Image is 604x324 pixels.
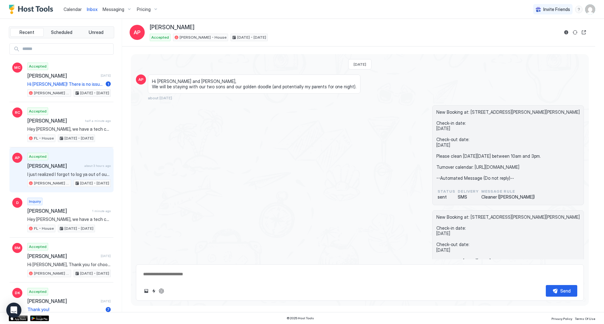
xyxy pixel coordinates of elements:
button: Sync reservation [571,29,579,36]
button: Quick reply [150,287,158,295]
span: New Booking at: [STREET_ADDRESS][PERSON_NAME][PERSON_NAME] Check-in date: [DATE] Check-out date: ... [436,109,580,181]
span: [DATE] [101,254,111,258]
span: FL - House [34,226,54,231]
span: [DATE] - [DATE] [64,135,93,141]
span: [DATE] - [DATE] [80,180,109,186]
span: [DATE] [354,62,366,67]
span: RC [15,110,20,115]
span: [PERSON_NAME] [150,24,194,31]
span: status [438,189,455,194]
span: Scheduled [51,30,72,35]
a: Inbox [87,6,98,13]
span: Cleaner ([PERSON_NAME]) [481,194,535,200]
span: [PERSON_NAME] - House [34,90,70,96]
span: AP [15,155,20,161]
a: Calendar [64,6,82,13]
span: Thank you! [27,307,103,312]
a: App Store [9,316,28,321]
span: Hi [PERSON_NAME]! There is no issue with the dog. If she does decide to bring him, just add a pet... [27,81,103,87]
a: Terms Of Use [575,315,595,321]
span: [PERSON_NAME] [27,73,98,79]
span: [DATE] - [DATE] [80,271,109,276]
span: half a minute ago [85,119,111,123]
span: [DATE] [101,299,111,303]
span: [DATE] - [DATE] [64,226,93,231]
span: Accepted [29,108,47,114]
span: Unread [89,30,103,35]
span: [PERSON_NAME] [27,208,90,214]
button: Recent [10,28,44,37]
span: about 3 hours ago [84,164,111,168]
span: [DATE] [101,74,111,78]
button: Reservation information [562,29,570,36]
input: Input Field [20,44,113,54]
span: Inbox [87,7,98,12]
span: I just realized I forgot to log ya out of our Netflix and vudu accounts. Whoops! [27,172,111,177]
div: User profile [585,4,595,14]
span: AP [138,77,143,82]
span: Hey [PERSON_NAME], we have a tech coming out to look at the fridge. No need to be there (we can l... [27,217,111,222]
span: [PERSON_NAME] - House [34,180,70,186]
span: SMS [458,194,479,200]
span: Accepted [29,244,47,250]
span: Message Rule [481,189,535,194]
span: [PERSON_NAME] [27,298,98,304]
a: Host Tools Logo [9,5,56,14]
button: Upload image [143,287,150,295]
button: Open reservation [580,29,588,36]
div: Send [560,288,571,294]
span: Delivery [458,189,479,194]
div: Open Intercom Messenger [6,303,21,318]
span: Accepted [29,154,47,159]
span: Accepted [151,35,169,40]
span: 1 minute ago [92,209,111,213]
button: ChatGPT Auto Reply [158,287,165,295]
div: menu [575,6,583,13]
button: Scheduled [45,28,78,37]
span: © 2025 Host Tools [287,316,314,320]
button: Send [546,285,577,297]
span: New Booking at: [STREET_ADDRESS][PERSON_NAME][PERSON_NAME] Check-in date: [DATE] Check-out date: ... [436,214,580,286]
a: Privacy Policy [551,315,572,321]
span: [PERSON_NAME] [27,163,82,169]
span: Messaging [103,7,124,12]
span: D [16,200,19,206]
span: RM [14,245,20,251]
span: [DATE] - [DATE] [80,90,109,96]
span: Terms Of Use [575,317,595,321]
span: 1 [108,82,109,86]
button: Unread [79,28,113,37]
span: Invite Friends [543,7,570,12]
span: Pricing [137,7,151,12]
span: Accepted [29,289,47,294]
div: tab-group [9,26,114,38]
span: Privacy Policy [551,317,572,321]
span: [DATE] - [DATE] [237,35,266,40]
a: Google Play Store [30,316,49,321]
span: about [DATE] [148,96,172,100]
span: Recent [20,30,34,35]
span: DK [15,290,20,296]
span: Hey [PERSON_NAME], we have a tech coming out to look at the fridge. No need to be there (we can l... [27,126,111,132]
span: [PERSON_NAME] [27,118,82,124]
span: FL - House [34,135,54,141]
span: [PERSON_NAME] [27,253,98,259]
span: [PERSON_NAME] - House [34,271,70,276]
span: AP [134,29,141,36]
span: Inquiry [29,199,41,204]
span: sent [438,194,455,200]
span: Hi [PERSON_NAME], Thank you for choosing to book our [PERSON_NAME][GEOGRAPHIC_DATA]! We're really... [27,262,111,267]
span: MC [14,65,20,70]
span: [PERSON_NAME] - House [180,35,226,40]
span: 7 [107,307,109,312]
span: Calendar [64,7,82,12]
span: Accepted [29,63,47,69]
span: Hi [PERSON_NAME] and [PERSON_NAME], We will be staying with our two sons and our golden doodle (a... [152,79,356,90]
